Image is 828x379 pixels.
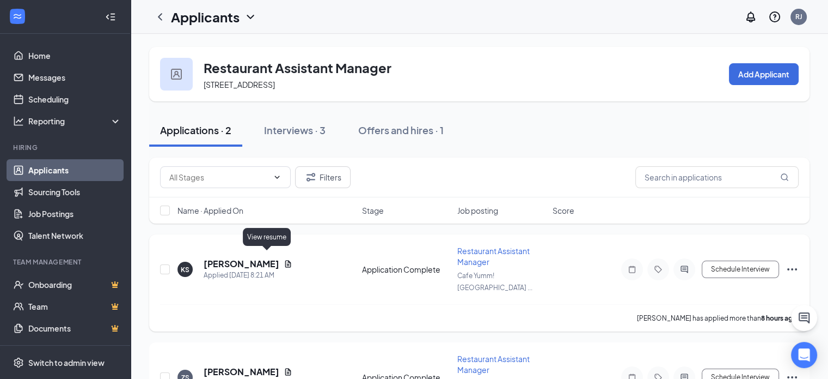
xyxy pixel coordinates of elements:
[28,181,121,203] a: Sourcing Tools
[177,205,243,216] span: Name · Applied On
[181,265,189,274] div: KS
[204,258,279,270] h5: [PERSON_NAME]
[744,10,757,23] svg: Notifications
[28,225,121,246] a: Talent Network
[702,261,779,278] button: Schedule Interview
[635,166,799,188] input: Search in applications
[204,366,279,378] h5: [PERSON_NAME]
[169,171,268,183] input: All Stages
[652,265,665,274] svg: Tag
[204,58,391,77] h3: Restaurant Assistant Manager
[273,173,281,182] svg: ChevronDown
[362,264,451,275] div: Application Complete
[28,67,121,88] a: Messages
[761,314,797,322] b: 8 hours ago
[13,257,119,267] div: Team Management
[798,311,811,324] svg: ChatActive
[28,274,121,296] a: OnboardingCrown
[637,314,799,323] p: [PERSON_NAME] has applied more than .
[244,10,257,23] svg: ChevronDown
[786,263,799,276] svg: Ellipses
[243,228,291,246] div: View resume
[28,88,121,110] a: Scheduling
[791,342,817,368] div: Open Intercom Messenger
[13,357,24,368] svg: Settings
[729,63,799,85] button: Add Applicant
[358,123,444,137] div: Offers and hires · 1
[625,265,639,274] svg: Note
[105,11,116,22] svg: Collapse
[204,80,275,89] span: [STREET_ADDRESS]
[171,8,240,26] h1: Applicants
[457,205,498,216] span: Job posting
[284,260,292,268] svg: Document
[457,272,532,292] span: Cafe Yumm! [GEOGRAPHIC_DATA] ...
[28,116,122,127] div: Reporting
[284,368,292,376] svg: Document
[457,354,530,375] span: Restaurant Assistant Manager
[28,296,121,317] a: TeamCrown
[160,123,231,137] div: Applications · 2
[171,69,182,80] img: user icon
[457,246,530,267] span: Restaurant Assistant Manager
[362,205,384,216] span: Stage
[780,173,789,182] svg: MagnifyingGlass
[154,10,167,23] svg: ChevronLeft
[28,45,121,67] a: Home
[264,123,326,137] div: Interviews · 3
[13,116,24,127] svg: Analysis
[204,270,292,281] div: Applied [DATE] 8:21 AM
[768,10,781,23] svg: QuestionInfo
[795,12,802,21] div: RJ
[678,265,691,274] svg: ActiveChat
[791,305,817,331] button: ChatActive
[28,357,105,368] div: Switch to admin view
[28,339,121,361] a: SurveysCrown
[295,166,351,188] button: Filter Filters
[12,11,23,22] svg: WorkstreamLogo
[304,171,317,184] svg: Filter
[28,203,121,225] a: Job Postings
[13,143,119,152] div: Hiring
[28,159,121,181] a: Applicants
[28,317,121,339] a: DocumentsCrown
[553,205,574,216] span: Score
